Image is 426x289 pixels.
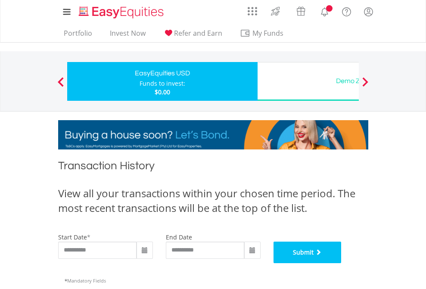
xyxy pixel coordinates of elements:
a: AppsGrid [242,2,263,16]
button: Submit [274,242,342,263]
a: Vouchers [288,2,314,18]
div: View all your transactions within your chosen time period. The most recent transactions will be a... [58,186,368,216]
a: Portfolio [60,29,96,42]
span: Mandatory Fields [65,277,106,284]
a: Invest Now [106,29,149,42]
h1: Transaction History [58,158,368,177]
img: vouchers-v2.svg [294,4,308,18]
a: Notifications [314,2,336,19]
span: $0.00 [155,88,170,96]
span: Refer and Earn [174,28,222,38]
label: start date [58,233,87,241]
div: EasyEquities USD [72,67,252,79]
a: FAQ's and Support [336,2,358,19]
a: Home page [75,2,167,19]
label: end date [166,233,192,241]
img: thrive-v2.svg [268,4,283,18]
span: My Funds [240,28,296,39]
img: EasyEquities_Logo.png [77,5,167,19]
a: Refer and Earn [160,29,226,42]
a: My Profile [358,2,379,21]
button: Previous [52,81,69,90]
img: EasyMortage Promotion Banner [58,120,368,149]
img: grid-menu-icon.svg [248,6,257,16]
div: Funds to invest: [140,79,185,88]
button: Next [357,81,374,90]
